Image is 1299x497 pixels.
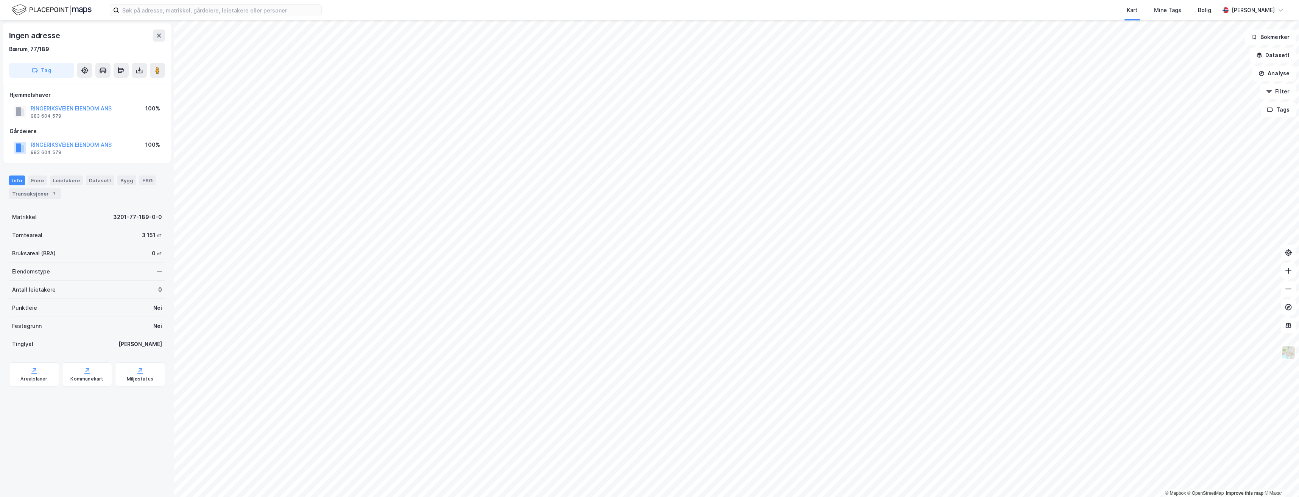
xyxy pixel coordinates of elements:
[1260,84,1296,99] button: Filter
[12,267,50,276] div: Eiendomstype
[70,376,103,382] div: Kommunekart
[118,340,162,349] div: [PERSON_NAME]
[50,190,58,197] div: 7
[152,249,162,258] div: 0 ㎡
[12,213,37,222] div: Matrikkel
[1281,345,1296,360] img: Z
[1226,491,1263,496] a: Improve this map
[1252,66,1296,81] button: Analyse
[12,303,37,312] div: Punktleie
[12,285,56,294] div: Antall leietakere
[1198,6,1211,15] div: Bolig
[153,321,162,331] div: Nei
[113,213,162,222] div: 3201-77-189-0-0
[1250,48,1296,63] button: Datasett
[142,231,162,240] div: 3 151 ㎡
[31,149,61,155] div: 983 604 579
[145,140,160,149] div: 100%
[1261,461,1299,497] iframe: Chat Widget
[127,376,153,382] div: Miljøstatus
[1187,491,1224,496] a: OpenStreetMap
[157,267,162,276] div: —
[1232,6,1275,15] div: [PERSON_NAME]
[1127,6,1137,15] div: Kart
[1154,6,1181,15] div: Mine Tags
[145,104,160,113] div: 100%
[158,285,162,294] div: 0
[117,176,136,185] div: Bygg
[1261,102,1296,117] button: Tags
[9,63,74,78] button: Tag
[28,176,47,185] div: Eiere
[12,340,34,349] div: Tinglyst
[50,176,83,185] div: Leietakere
[9,127,165,136] div: Gårdeiere
[9,30,61,42] div: Ingen adresse
[86,176,114,185] div: Datasett
[12,3,92,17] img: logo.f888ab2527a4732fd821a326f86c7f29.svg
[139,176,156,185] div: ESG
[9,45,49,54] div: Bærum, 77/189
[31,113,61,119] div: 983 604 579
[9,176,25,185] div: Info
[153,303,162,312] div: Nei
[12,321,42,331] div: Festegrunn
[12,231,42,240] div: Tomteareal
[20,376,47,382] div: Arealplaner
[9,90,165,99] div: Hjemmelshaver
[9,188,61,199] div: Transaksjoner
[12,249,56,258] div: Bruksareal (BRA)
[1165,491,1186,496] a: Mapbox
[1245,30,1296,45] button: Bokmerker
[119,5,321,16] input: Søk på adresse, matrikkel, gårdeiere, leietakere eller personer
